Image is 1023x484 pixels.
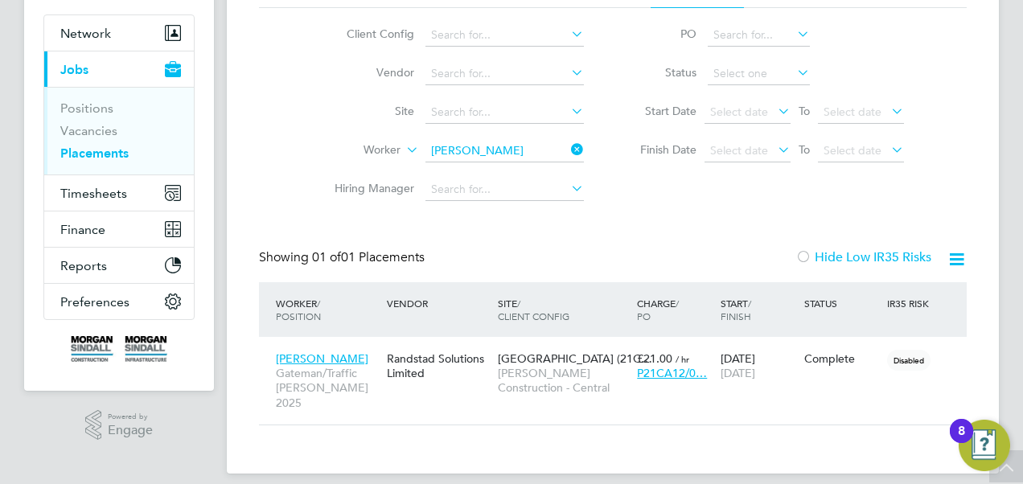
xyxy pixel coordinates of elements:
[383,343,494,388] div: Randstad Solutions Limited
[44,51,194,87] button: Jobs
[498,297,569,322] span: / Client Config
[800,289,884,318] div: Status
[312,249,425,265] span: 01 Placements
[624,142,696,157] label: Finish Date
[43,336,195,362] a: Go to home page
[883,289,939,318] div: IR35 Risk
[276,366,379,410] span: Gateman/Traffic [PERSON_NAME] 2025
[637,297,679,322] span: / PO
[633,289,717,330] div: Charge
[624,104,696,118] label: Start Date
[637,366,707,380] span: P21CA12/0…
[322,181,414,195] label: Hiring Manager
[804,351,880,366] div: Complete
[272,289,383,330] div: Worker
[958,431,965,452] div: 8
[624,65,696,80] label: Status
[60,222,105,237] span: Finance
[425,178,584,201] input: Search for...
[60,258,107,273] span: Reports
[710,105,768,119] span: Select date
[498,366,629,395] span: [PERSON_NAME] Construction - Central
[425,140,584,162] input: Search for...
[308,142,401,158] label: Worker
[959,420,1010,471] button: Open Resource Center, 8 new notifications
[272,342,967,356] a: [PERSON_NAME]Gateman/Traffic [PERSON_NAME] 2025Randstad Solutions Limited[GEOGRAPHIC_DATA] (21C…[...
[60,123,117,138] a: Vacancies
[60,62,88,77] span: Jobs
[322,27,414,41] label: Client Config
[44,248,194,283] button: Reports
[259,249,428,266] div: Showing
[794,100,815,121] span: To
[708,63,810,85] input: Select one
[425,101,584,124] input: Search for...
[708,24,810,47] input: Search for...
[795,249,931,265] label: Hide Low IR35 Risks
[824,105,881,119] span: Select date
[425,24,584,47] input: Search for...
[60,294,129,310] span: Preferences
[71,336,167,362] img: morgansindall-logo-retina.png
[322,65,414,80] label: Vendor
[887,350,931,371] span: Disabled
[721,297,751,322] span: / Finish
[721,366,755,380] span: [DATE]
[624,27,696,41] label: PO
[44,175,194,211] button: Timesheets
[60,186,127,201] span: Timesheets
[824,143,881,158] span: Select date
[425,63,584,85] input: Search for...
[60,146,129,161] a: Placements
[44,211,194,247] button: Finance
[276,351,368,366] span: [PERSON_NAME]
[322,104,414,118] label: Site
[60,26,111,41] span: Network
[44,284,194,319] button: Preferences
[383,289,494,318] div: Vendor
[85,410,154,441] a: Powered byEngage
[44,15,194,51] button: Network
[44,87,194,174] div: Jobs
[108,410,153,424] span: Powered by
[717,289,800,330] div: Start
[494,289,633,330] div: Site
[710,143,768,158] span: Select date
[108,424,153,437] span: Engage
[498,351,652,366] span: [GEOGRAPHIC_DATA] (21C…
[312,249,341,265] span: 01 of
[794,139,815,160] span: To
[60,100,113,116] a: Positions
[276,297,321,322] span: / Position
[717,343,800,388] div: [DATE]
[676,353,689,365] span: / hr
[637,351,672,366] span: £21.00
